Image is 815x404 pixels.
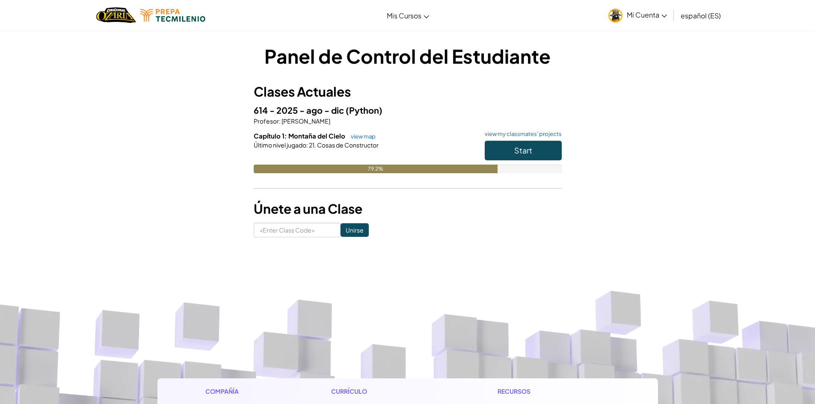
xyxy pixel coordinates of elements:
[254,117,279,125] span: Profesor
[254,132,347,140] span: Capítulo 1: Montaña del Cielo
[341,223,369,237] input: Unirse
[627,10,667,19] span: Mi Cuenta
[604,2,671,29] a: Mi Cuenta
[254,141,306,149] span: Último nivel jugado
[608,9,622,23] img: avatar
[382,4,433,27] a: Mis Cursos
[306,141,308,149] span: :
[205,387,277,396] h1: Compañía
[681,11,721,20] span: español (ES)
[254,199,562,218] h3: Únete a una Clase
[498,387,610,396] h1: Recursos
[279,117,281,125] span: :
[254,82,562,101] h3: Clases Actuales
[140,9,205,22] img: Tecmilenio logo
[254,165,498,173] div: 79.2%
[281,117,330,125] span: [PERSON_NAME]
[96,6,136,24] a: Ozaria by CodeCombat logo
[485,141,562,160] button: Start
[387,11,421,20] span: Mis Cursos
[308,141,316,149] span: 21.
[96,6,136,24] img: Home
[676,4,725,27] a: español (ES)
[514,145,532,155] span: Start
[346,105,382,115] span: (Python)
[480,131,562,137] a: view my classmates' projects
[316,141,379,149] span: Cosas de Constructor
[254,223,341,237] input: <Enter Class Code>
[347,133,376,140] a: view map
[331,387,444,396] h1: Currículo
[254,105,346,115] span: 614 - 2025 - ago - dic
[254,43,562,69] h1: Panel de Control del Estudiante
